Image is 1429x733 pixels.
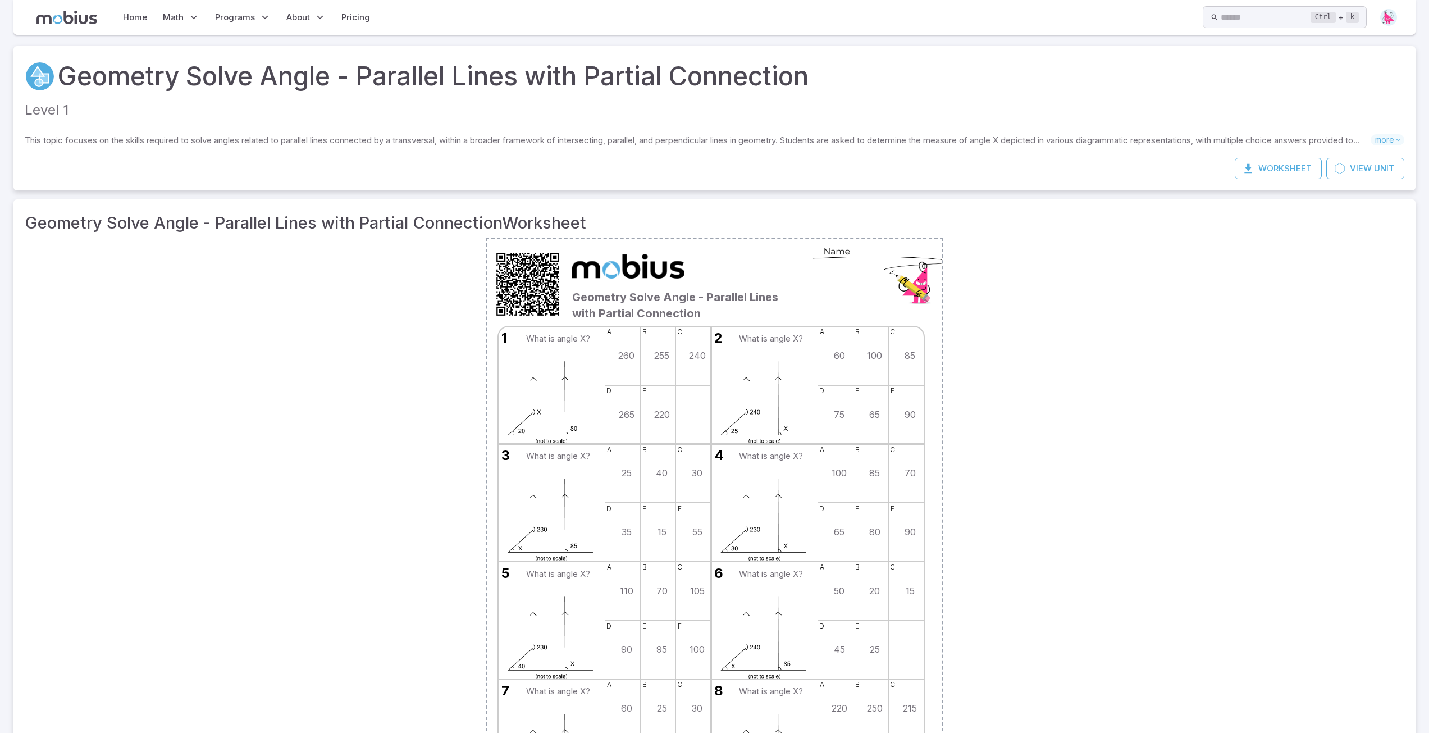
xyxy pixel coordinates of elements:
[25,100,1404,121] p: Level 1
[499,350,605,444] img: An svg image showing a math problem
[734,681,808,702] td: What is angle X?
[641,621,649,631] span: e
[1311,11,1359,24] div: +
[656,643,667,656] td: 95
[676,327,684,337] span: c
[622,526,632,539] td: 35
[605,680,613,690] span: a
[834,643,845,656] td: 45
[889,680,897,690] span: c
[654,408,670,421] td: 220
[889,562,897,572] span: c
[641,444,649,454] span: b
[869,585,880,598] td: 20
[889,327,897,337] span: c
[853,562,861,572] span: b
[810,248,953,304] img: NameRightTriangle.png
[867,702,883,715] td: 250
[906,585,915,598] td: 15
[641,680,649,690] span: b
[834,585,844,598] td: 50
[641,327,649,337] span: b
[853,621,861,631] span: e
[641,503,649,513] span: e
[120,4,150,30] a: Home
[641,386,649,396] span: e
[834,526,844,539] td: 65
[338,4,373,30] a: Pricing
[711,350,818,444] img: An svg image showing a math problem
[501,563,510,583] span: 5
[818,444,826,454] span: a
[818,621,826,631] span: d
[734,328,808,349] td: What is angle X?
[692,526,702,539] td: 55
[1350,162,1372,175] span: View
[501,681,509,700] span: 7
[869,467,880,480] td: 85
[869,408,880,421] td: 65
[605,562,613,572] span: a
[605,386,613,396] span: d
[903,702,917,715] td: 215
[692,702,702,715] td: 30
[620,585,633,598] td: 110
[215,11,255,24] span: Programs
[889,444,897,454] span: c
[657,702,667,715] td: 25
[676,503,684,513] span: f
[905,467,916,480] td: 70
[853,327,861,337] span: b
[605,621,613,631] span: d
[163,11,184,24] span: Math
[641,562,649,572] span: b
[521,681,595,702] td: What is angle X?
[905,349,915,362] td: 85
[25,211,1404,235] h3: Geometry Solve Angle - Parallel Lines with Partial Connection Worksheet
[818,386,826,396] span: d
[889,386,897,396] span: f
[618,349,634,362] td: 260
[605,327,613,337] span: a
[1346,12,1359,23] kbd: k
[1326,158,1404,179] a: ViewUnit
[689,349,706,362] td: 240
[711,468,818,561] img: An svg image showing a math problem
[905,408,916,421] td: 90
[832,702,847,715] td: 220
[499,468,605,561] img: An svg image showing a math problem
[501,445,510,465] span: 3
[818,562,826,572] span: a
[57,57,809,95] a: Geometry Solve Angle - Parallel Lines with Partial Connection
[714,681,723,700] span: 8
[621,702,632,715] td: 60
[714,445,724,465] span: 4
[521,563,595,585] td: What is angle X?
[499,585,605,679] img: An svg image showing a math problem
[605,503,613,513] span: d
[676,621,684,631] span: f
[569,245,806,321] div: Geometry Solve Angle - Parallel Lines with Partial Connection
[734,563,808,585] td: What is angle X?
[676,562,684,572] span: c
[818,503,826,513] span: d
[654,349,669,362] td: 255
[1374,162,1394,175] span: Unit
[521,445,595,467] td: What is angle X?
[1311,12,1336,23] kbd: Ctrl
[676,680,684,690] span: c
[889,503,897,513] span: f
[853,503,861,513] span: e
[714,563,723,583] span: 6
[692,467,702,480] td: 30
[818,680,826,690] span: a
[905,526,916,539] td: 90
[656,467,668,480] td: 40
[25,134,1371,147] p: This topic focuses on the skills required to solve angles related to parallel lines connected by ...
[676,444,684,454] span: c
[621,643,632,656] td: 90
[853,680,861,690] span: b
[734,445,808,467] td: What is angle X?
[501,328,507,348] span: 1
[711,585,818,679] img: An svg image showing a math problem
